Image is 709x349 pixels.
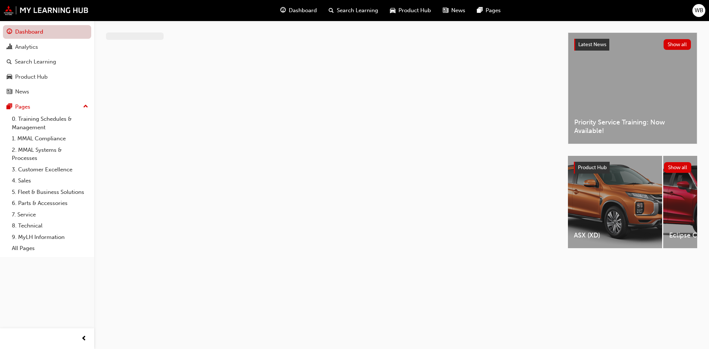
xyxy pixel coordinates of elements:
[7,29,12,35] span: guage-icon
[574,39,691,51] a: Latest NewsShow all
[15,73,48,81] div: Product Hub
[7,59,12,65] span: search-icon
[9,175,91,187] a: 4. Sales
[3,100,91,114] button: Pages
[9,133,91,144] a: 1. MMAL Compliance
[337,6,378,15] span: Search Learning
[15,58,56,66] div: Search Learning
[7,74,12,81] span: car-icon
[15,103,30,111] div: Pages
[83,102,88,112] span: up-icon
[4,6,89,15] img: mmal
[664,39,691,50] button: Show all
[443,6,448,15] span: news-icon
[9,164,91,175] a: 3. Customer Excellence
[574,162,691,174] a: Product HubShow all
[3,85,91,99] a: News
[7,104,12,110] span: pages-icon
[329,6,334,15] span: search-icon
[280,6,286,15] span: guage-icon
[3,70,91,84] a: Product Hub
[390,6,395,15] span: car-icon
[398,6,431,15] span: Product Hub
[477,6,483,15] span: pages-icon
[568,32,697,144] a: Latest NewsShow allPriority Service Training: Now Available!
[15,88,29,96] div: News
[3,55,91,69] a: Search Learning
[15,43,38,51] div: Analytics
[3,25,91,39] a: Dashboard
[9,113,91,133] a: 0. Training Schedules & Management
[578,164,607,171] span: Product Hub
[695,6,703,15] span: WB
[81,334,87,343] span: prev-icon
[578,41,606,48] span: Latest News
[323,3,384,18] a: search-iconSearch Learning
[9,187,91,198] a: 5. Fleet & Business Solutions
[9,209,91,220] a: 7. Service
[692,4,705,17] button: WB
[9,144,91,164] a: 2. MMAL Systems & Processes
[3,40,91,54] a: Analytics
[568,156,662,248] a: ASX (XD)
[9,220,91,232] a: 8. Technical
[664,162,692,173] button: Show all
[9,243,91,254] a: All Pages
[7,89,12,95] span: news-icon
[9,198,91,209] a: 6. Parts & Accessories
[451,6,465,15] span: News
[289,6,317,15] span: Dashboard
[574,118,691,135] span: Priority Service Training: Now Available!
[7,44,12,51] span: chart-icon
[437,3,471,18] a: news-iconNews
[471,3,507,18] a: pages-iconPages
[3,24,91,100] button: DashboardAnalyticsSearch LearningProduct HubNews
[486,6,501,15] span: Pages
[9,232,91,243] a: 9. MyLH Information
[574,231,656,240] span: ASX (XD)
[384,3,437,18] a: car-iconProduct Hub
[274,3,323,18] a: guage-iconDashboard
